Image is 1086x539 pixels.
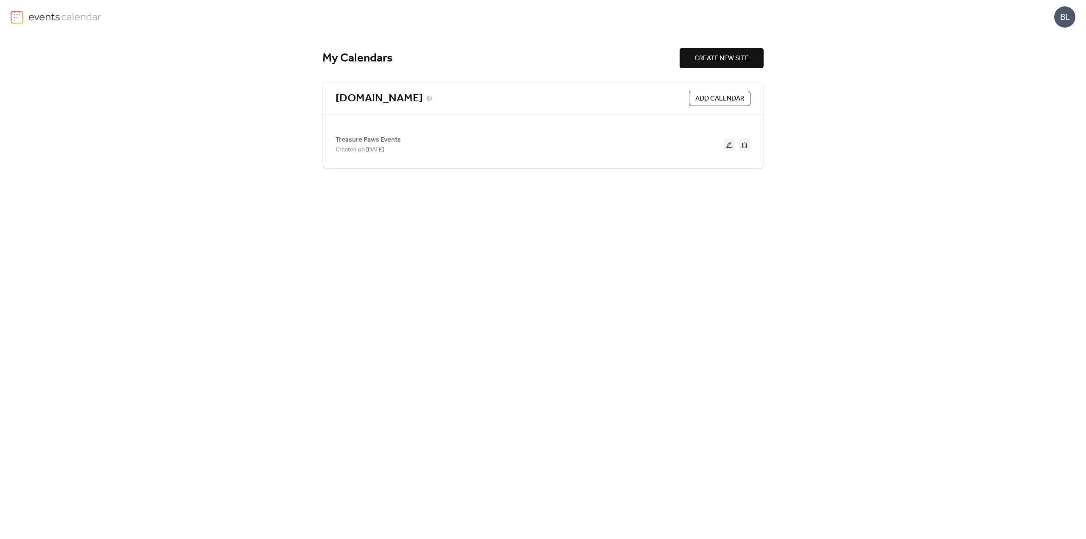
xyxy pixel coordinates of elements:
span: CREATE NEW SITE [694,53,749,64]
span: Treasure Paws Events [336,135,401,145]
div: BL [1054,6,1075,28]
div: My Calendars [322,51,680,66]
button: CREATE NEW SITE [680,48,764,68]
span: Created on [DATE] [336,145,384,155]
img: logo [11,10,23,24]
button: ADD CALENDAR [689,91,750,106]
img: logo-type [28,10,102,23]
a: [DOMAIN_NAME] [336,92,423,106]
span: ADD CALENDAR [695,94,744,104]
a: Treasure Paws Events [336,137,401,142]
